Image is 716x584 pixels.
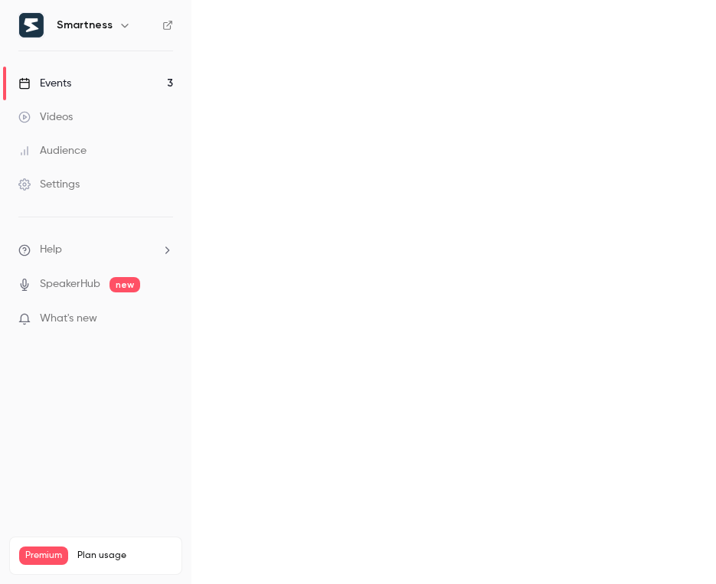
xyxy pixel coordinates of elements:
[18,143,87,158] div: Audience
[18,76,71,91] div: Events
[18,109,73,125] div: Videos
[40,311,97,327] span: What's new
[18,177,80,192] div: Settings
[19,546,68,565] span: Premium
[40,242,62,258] span: Help
[77,550,172,562] span: Plan usage
[110,277,140,292] span: new
[40,276,100,292] a: SpeakerHub
[19,13,44,38] img: Smartness
[18,242,173,258] li: help-dropdown-opener
[57,18,113,33] h6: Smartness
